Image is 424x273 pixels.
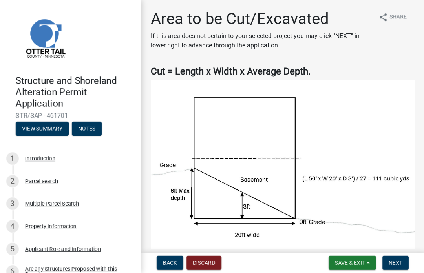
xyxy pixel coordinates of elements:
[151,9,372,28] h1: Area to be Cut/Excavated
[6,197,19,210] div: 3
[186,256,221,270] button: Discard
[16,75,135,109] h4: Structure and Shoreland Alteration Permit Application
[389,13,407,22] span: Share
[151,80,415,249] img: Cut_diagram_a85268f2-cdcb-4e0d-b9c5-e68110af4071.jpg
[25,201,79,206] div: Multiple Parcel Search
[25,246,101,252] div: Applicant Role and Information
[16,112,126,120] span: STR/SAP - 461701
[335,260,365,266] span: Save & Exit
[151,31,372,50] p: If this area does not pertain to your selected project you may click "NEXT" in lower right to adv...
[16,126,69,133] wm-modal-confirm: Summary
[72,122,102,136] button: Notes
[6,243,19,255] div: 5
[378,13,388,22] i: share
[329,256,376,270] button: Save & Exit
[72,126,102,133] wm-modal-confirm: Notes
[25,224,77,229] div: Property Information
[25,178,58,184] div: Parcel search
[16,8,75,67] img: Otter Tail County, Minnesota
[16,122,69,136] button: View Summary
[389,260,402,266] span: Next
[372,9,413,25] button: shareShare
[163,260,177,266] span: Back
[6,220,19,233] div: 4
[382,256,409,270] button: Next
[157,256,183,270] button: Back
[6,175,19,187] div: 2
[6,152,19,165] div: 1
[25,156,55,161] div: Introduction
[151,66,311,77] strong: Cut = Length x Width x Average Depth.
